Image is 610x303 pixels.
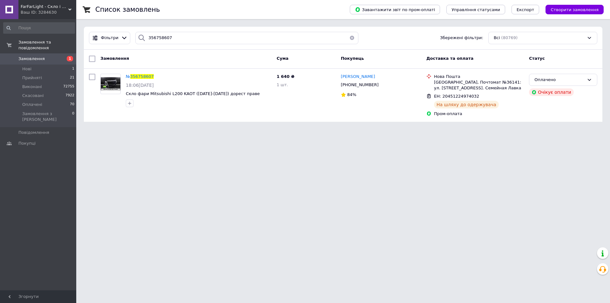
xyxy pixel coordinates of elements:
[534,77,584,83] div: Оплачено
[22,111,72,122] span: Замовлення з [PERSON_NAME]
[355,7,435,12] span: Завантажити звіт по пром-оплаті
[22,102,42,107] span: Оплачені
[63,84,74,90] span: 72755
[100,74,121,94] a: Фото товару
[529,56,545,61] span: Статус
[21,10,76,15] div: Ваш ID: 3284630
[18,39,76,51] span: Замовлення та повідомлення
[341,82,379,87] span: [PHONE_NUMBER]
[101,35,119,41] span: Фільтри
[551,7,599,12] span: Створити замовлення
[18,130,49,135] span: Повідомлення
[22,84,42,90] span: Виконані
[346,32,358,44] button: Очистить
[126,74,130,79] span: №
[22,66,31,72] span: Нові
[434,79,524,91] div: [GEOGRAPHIC_DATA], Почтомат №36141: ул. [STREET_ADDRESS]. Семейная Лавка
[440,35,483,41] span: Збережені фільтри:
[277,74,295,79] span: 1 640 ₴
[501,35,518,40] span: (80769)
[426,56,473,61] span: Доставка та оплата
[126,83,154,88] span: 18:06[DATE]
[22,75,42,81] span: Прийняті
[434,74,524,79] div: Нова Пошта
[70,75,74,81] span: 21
[135,32,358,44] input: Пошук за номером замовлення, ПІБ покупця, номером телефону, Email, номером накладної
[67,56,73,61] span: 1
[100,56,129,61] span: Замовлення
[512,5,539,14] button: Експорт
[546,5,604,14] button: Створити замовлення
[347,92,356,97] span: 84%
[434,94,479,99] span: ЕН: 20451224974032
[517,7,534,12] span: Експорт
[451,7,500,12] span: Управління статусами
[101,77,120,90] img: Фото товару
[350,5,440,14] button: Завантажити звіт по пром-оплаті
[130,74,154,79] span: 356758607
[277,82,288,87] span: 1 шт.
[434,101,499,108] div: На шляху до одержувача
[341,74,375,79] span: [PERSON_NAME]
[539,7,604,12] a: Створити замовлення
[72,66,74,72] span: 1
[126,91,260,96] a: Скло фари Mitsubishi L200 KAOT ([DATE]-[DATE]) дорест праве
[95,6,160,13] h1: Список замовлень
[446,5,505,14] button: Управління статусами
[65,93,74,99] span: 7922
[72,111,74,122] span: 0
[434,111,524,117] div: Пром-оплата
[3,22,75,34] input: Пошук
[529,88,574,96] div: Очікує оплати
[277,56,288,61] span: Cума
[126,74,154,79] a: №356758607
[70,102,74,107] span: 70
[341,74,375,80] a: [PERSON_NAME]
[21,4,68,10] span: FarFarLight - Cкло і корпуса фар для авто
[18,141,36,146] span: Покупці
[341,56,364,61] span: Покупець
[494,35,500,41] span: Всі
[22,93,44,99] span: Скасовані
[18,56,45,62] span: Замовлення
